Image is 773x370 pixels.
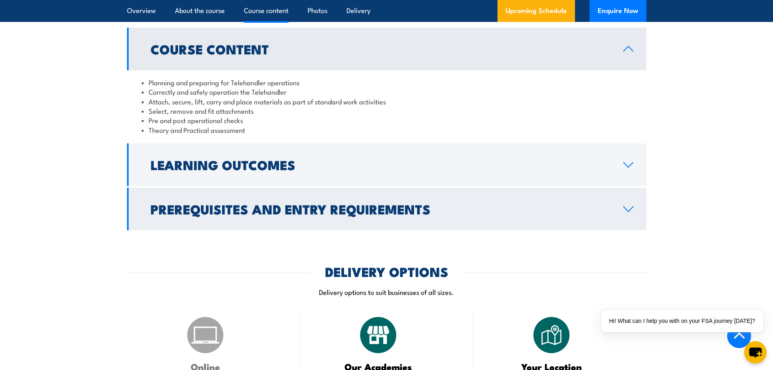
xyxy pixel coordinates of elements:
p: Delivery options to suit businesses of all sizes. [127,287,646,296]
h2: Learning Outcomes [151,159,610,170]
li: Correctly and safely operation the Telehandler [142,87,632,96]
li: Pre and post operational checks [142,115,632,125]
h2: Prerequisites and Entry Requirements [151,203,610,214]
a: Learning Outcomes [127,143,646,186]
h2: Course Content [151,43,610,54]
h2: DELIVERY OPTIONS [325,266,448,277]
div: Hi! What can I help you with on your FSA journey [DATE]? [601,309,763,332]
a: Course Content [127,28,646,70]
li: Theory and Practical assessment [142,125,632,134]
a: Prerequisites and Entry Requirements [127,188,646,230]
button: chat-button [744,341,767,364]
li: Attach, secure, lift, carry and place materials as part of standard work activities [142,97,632,106]
li: Planning and preparing for Telehandler operations [142,78,632,87]
li: Select, remove and fit attachments [142,106,632,115]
